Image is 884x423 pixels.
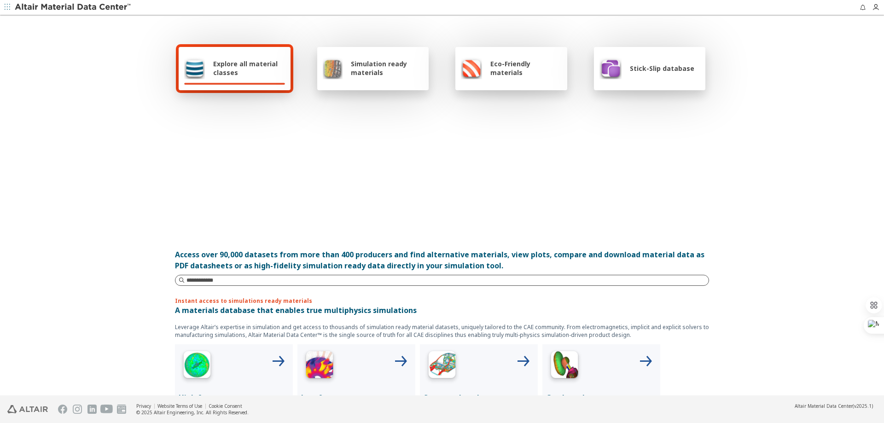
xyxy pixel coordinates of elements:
[179,392,289,414] p: High frequency electromagnetics
[175,249,709,271] div: Access over 90,000 datasets from more than 400 producers and find alternative materials, view plo...
[213,59,285,77] span: Explore all material classes
[7,405,48,413] img: Altair Engineering
[546,348,583,385] img: Crash Analyses Icon
[795,403,853,409] span: Altair Material Data Center
[323,57,343,79] img: Simulation ready materials
[795,403,873,409] div: (v2025.1)
[184,57,205,79] img: Explore all material classes
[301,392,412,414] p: Low frequency electromagnetics
[424,348,460,385] img: Structural Analyses Icon
[157,403,202,409] a: Website Terms of Use
[179,348,215,385] img: High Frequency Icon
[630,64,694,73] span: Stick-Slip database
[175,323,709,339] p: Leverage Altair’s expertise in simulation and get access to thousands of simulation ready materia...
[175,305,709,316] p: A materials database that enables true multiphysics simulations
[209,403,242,409] a: Cookie Consent
[490,59,561,77] span: Eco-Friendly materials
[599,57,622,79] img: Stick-Slip database
[546,392,657,403] p: Crash analyses
[301,348,338,385] img: Low Frequency Icon
[461,57,482,79] img: Eco-Friendly materials
[351,59,423,77] span: Simulation ready materials
[424,392,534,403] p: Structural analyses
[136,403,151,409] a: Privacy
[175,297,709,305] p: Instant access to simulations ready materials
[136,409,249,416] div: © 2025 Altair Engineering, Inc. All Rights Reserved.
[15,3,132,12] img: Altair Material Data Center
